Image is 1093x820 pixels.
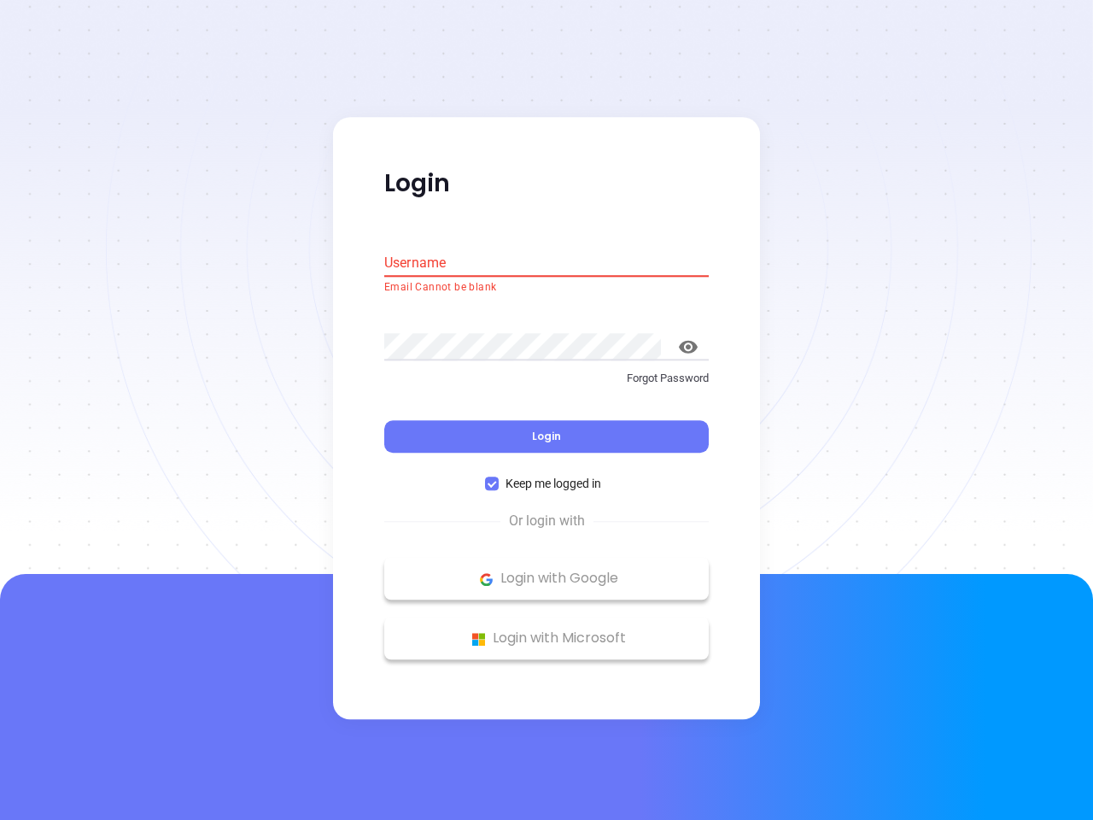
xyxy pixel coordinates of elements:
a: Forgot Password [384,370,709,401]
p: Login [384,168,709,199]
button: Microsoft Logo Login with Microsoft [384,618,709,660]
p: Forgot Password [384,370,709,387]
p: Login with Google [393,566,700,592]
img: Microsoft Logo [468,629,489,650]
span: Keep me logged in [499,475,608,494]
button: Login [384,421,709,454]
span: Login [532,430,561,444]
span: Or login with [500,512,593,532]
button: toggle password visibility [668,326,709,367]
p: Login with Microsoft [393,626,700,652]
button: Google Logo Login with Google [384,558,709,600]
img: Google Logo [476,569,497,590]
p: Email Cannot be blank [384,279,709,296]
